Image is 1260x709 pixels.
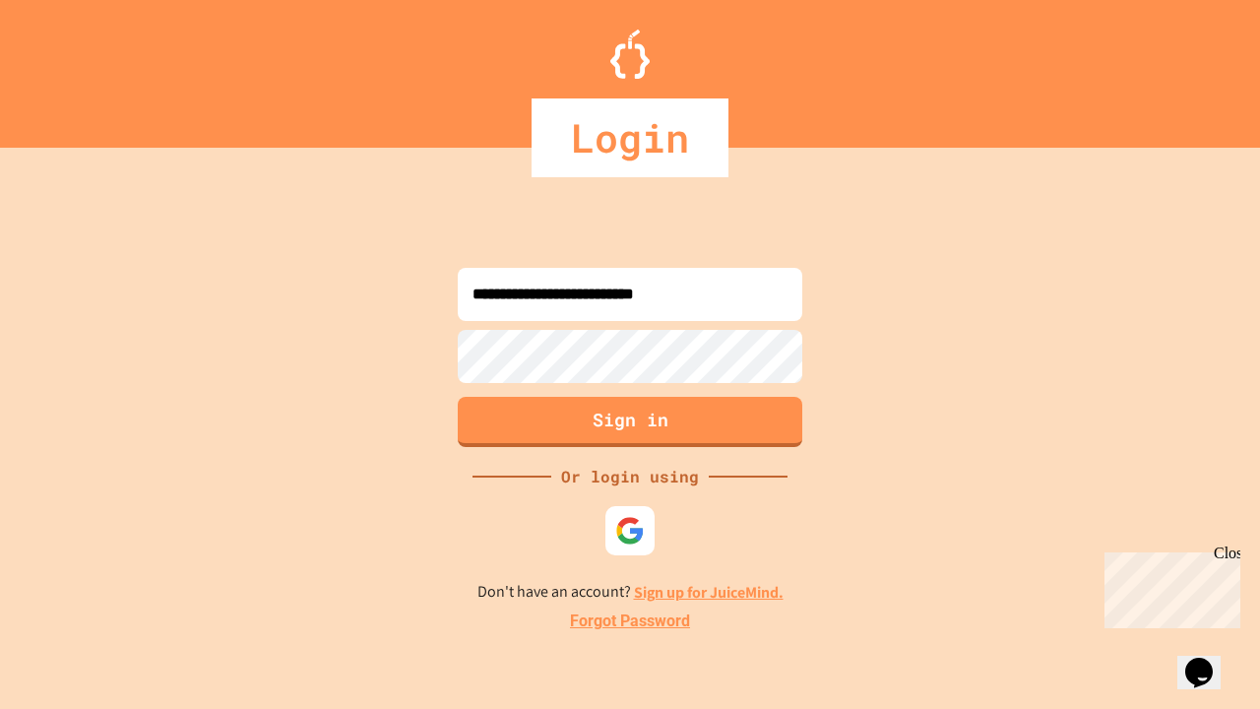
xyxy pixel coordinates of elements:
[634,582,784,603] a: Sign up for JuiceMind.
[615,516,645,546] img: google-icon.svg
[8,8,136,125] div: Chat with us now!Close
[570,610,690,633] a: Forgot Password
[477,580,784,605] p: Don't have an account?
[532,98,728,177] div: Login
[610,30,650,79] img: Logo.svg
[1097,545,1240,628] iframe: chat widget
[458,397,802,447] button: Sign in
[551,465,709,488] div: Or login using
[1177,630,1240,689] iframe: chat widget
